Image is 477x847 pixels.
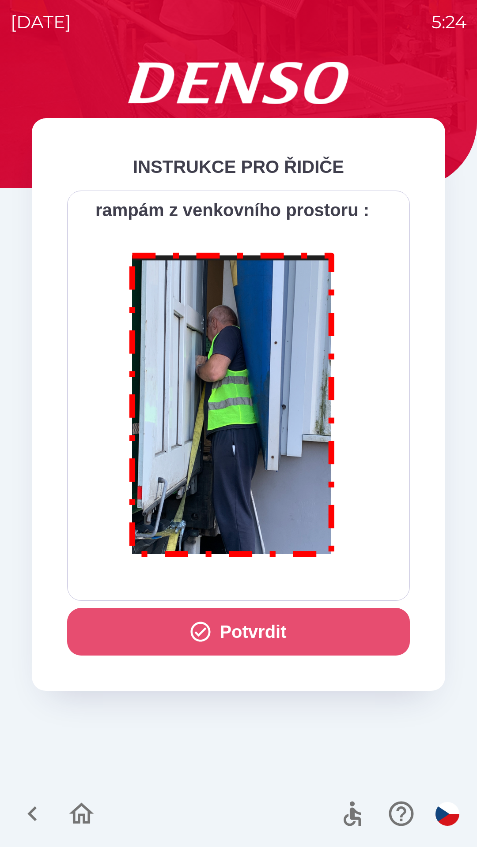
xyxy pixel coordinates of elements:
[119,241,345,565] img: M8MNayrTL6gAAAABJRU5ErkJggg==
[435,802,459,826] img: cs flag
[32,62,445,104] img: Logo
[11,9,71,35] p: [DATE]
[67,608,410,656] button: Potvrdit
[432,9,466,35] p: 5:24
[67,154,410,180] div: INSTRUKCE PRO ŘIDIČE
